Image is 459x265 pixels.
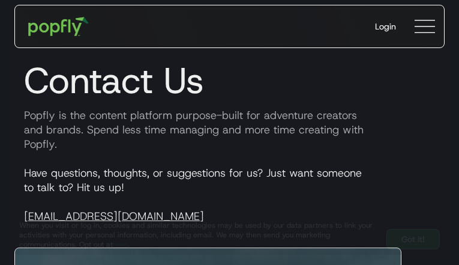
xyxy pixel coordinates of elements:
[14,59,445,102] h1: Contact Us
[113,240,128,249] a: here
[386,229,440,249] a: Got It!
[375,20,396,32] div: Login
[20,8,97,44] a: home
[365,11,406,42] a: Login
[14,108,445,151] p: Popfly is the content platform purpose-built for adventure creators and brands. Spend less time m...
[24,209,204,224] a: [EMAIL_ADDRESS][DOMAIN_NAME]
[14,166,445,224] p: Have questions, thoughts, or suggestions for us? Just want someone to talk to? Hit us up!
[19,221,377,249] div: When you visit or log in, cookies and similar technologies may be used by our data partners to li...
